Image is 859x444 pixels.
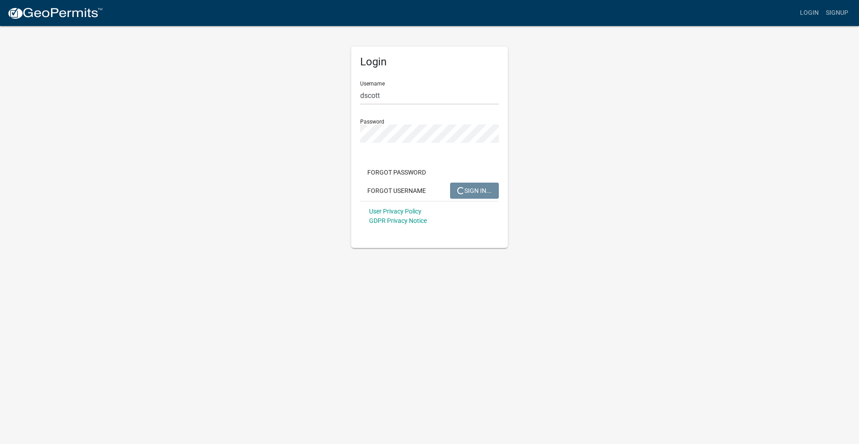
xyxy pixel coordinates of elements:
[796,4,822,21] a: Login
[457,187,492,194] span: SIGN IN...
[360,183,433,199] button: Forgot Username
[369,217,427,224] a: GDPR Privacy Notice
[369,208,421,215] a: User Privacy Policy
[360,164,433,180] button: Forgot Password
[822,4,852,21] a: Signup
[360,55,499,68] h5: Login
[450,183,499,199] button: SIGN IN...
